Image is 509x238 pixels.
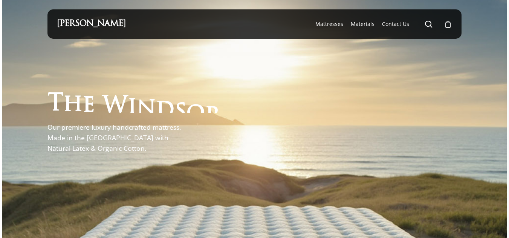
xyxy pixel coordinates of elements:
a: [PERSON_NAME] [57,20,126,28]
h1: The Windsor [47,90,221,113]
span: r [205,104,221,127]
span: h [63,94,83,117]
span: i [128,97,137,120]
span: d [156,99,174,122]
p: Our premiere luxury handcrafted mattress. Made in the [GEOGRAPHIC_DATA] with Natural Latex & Orga... [47,122,189,153]
span: o [186,102,205,125]
span: e [83,94,95,117]
span: T [47,93,63,116]
a: Contact Us [382,20,409,28]
span: Mattresses [315,20,343,27]
a: Mattresses [315,20,343,28]
span: n [137,98,156,121]
span: Materials [351,20,374,27]
nav: Main Menu [312,9,452,39]
span: W [102,96,128,118]
a: Materials [351,20,374,28]
span: s [174,100,186,123]
span: Contact Us [382,20,409,27]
